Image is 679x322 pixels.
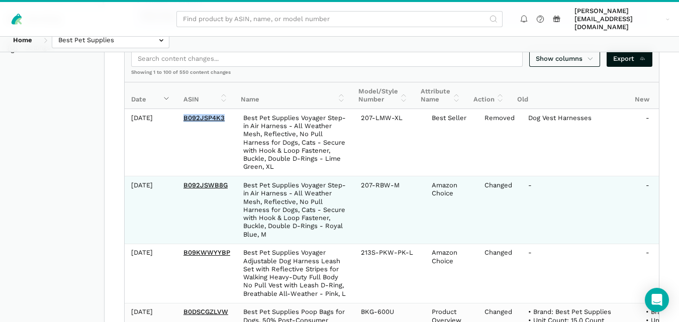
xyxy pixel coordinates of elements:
[183,308,228,315] a: B0DSCGZLVW
[607,50,652,67] a: Export
[414,82,467,109] th: Attribute Name: activate to sort column ascending
[237,176,354,244] td: Best Pet Supplies Voyager Step-in Air Harness - All Weather Mesh, Reflective, No Pull Harness for...
[425,244,478,303] td: Amazon Choice
[425,176,478,244] td: Amazon Choice
[125,244,177,303] td: [DATE]
[354,109,425,176] td: 207-LMW-XL
[125,82,177,109] th: Date: activate to sort column ascending
[237,109,354,176] td: Best Pet Supplies Voyager Step-in Air Harness - All Weather Mesh, Reflective, No Pull Harness for...
[183,249,230,256] a: B09KWWYYBP
[528,308,611,315] span: • Brand: Best Pet Supplies
[478,176,522,244] td: Changed
[529,50,601,67] a: Show columns
[425,109,478,176] td: Best Seller
[536,54,594,64] span: Show columns
[177,82,234,109] th: ASIN: activate to sort column ascending
[574,7,662,32] span: [PERSON_NAME][EMAIL_ADDRESS][DOMAIN_NAME]
[131,50,523,67] input: Search content changes...
[7,32,39,49] a: Home
[478,109,522,176] td: Removed
[522,176,639,244] td: -
[125,69,659,82] div: Showing 1 to 100 of 550 content changes
[125,176,177,244] td: [DATE]
[183,181,228,189] a: B092JSWB8G
[645,288,669,312] div: Open Intercom Messenger
[183,114,225,122] a: B092JSP4K3
[571,6,673,33] a: [PERSON_NAME][EMAIL_ADDRESS][DOMAIN_NAME]
[478,244,522,303] td: Changed
[354,176,425,244] td: 207-RBW-M
[613,54,646,64] span: Export
[354,244,425,303] td: 213S-PKW-PK-L
[125,109,177,176] td: [DATE]
[237,244,354,303] td: Best Pet Supplies Voyager Adjustable Dog Harness Leash Set with Reflective Stripes for Walking He...
[176,11,503,28] input: Find product by ASIN, name, or model number
[467,82,511,109] th: Action: activate to sort column ascending
[52,32,169,49] input: Best Pet Supplies
[522,244,639,303] td: -
[352,82,415,109] th: Model/Style Number: activate to sort column ascending
[234,82,352,109] th: Name: activate to sort column ascending
[511,82,628,109] th: Old
[522,109,639,176] td: Dog Vest Harnesses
